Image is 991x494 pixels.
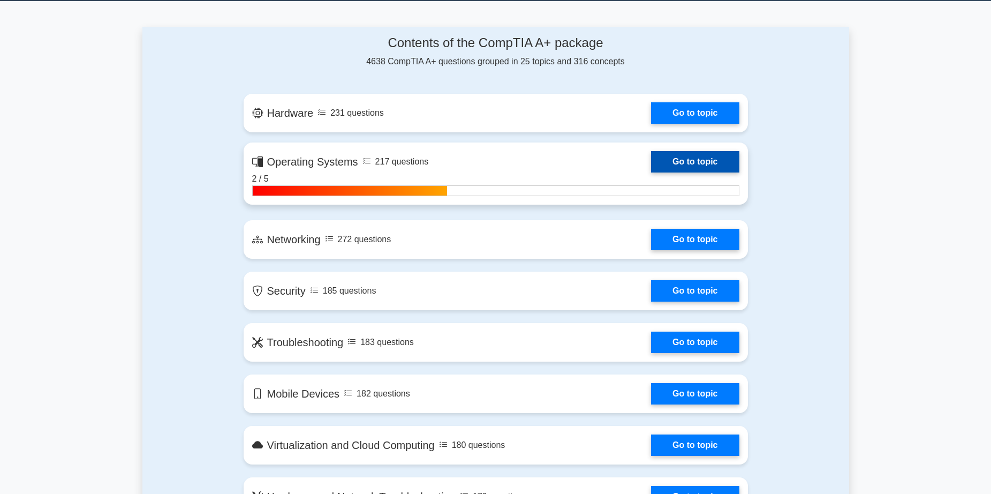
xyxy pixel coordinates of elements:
[651,151,739,173] a: Go to topic
[651,280,739,302] a: Go to topic
[244,35,748,51] h4: Contents of the CompTIA A+ package
[651,383,739,405] a: Go to topic
[651,229,739,250] a: Go to topic
[651,102,739,124] a: Go to topic
[651,435,739,456] a: Go to topic
[244,35,748,68] div: 4638 CompTIA A+ questions grouped in 25 topics and 316 concepts
[651,332,739,353] a: Go to topic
